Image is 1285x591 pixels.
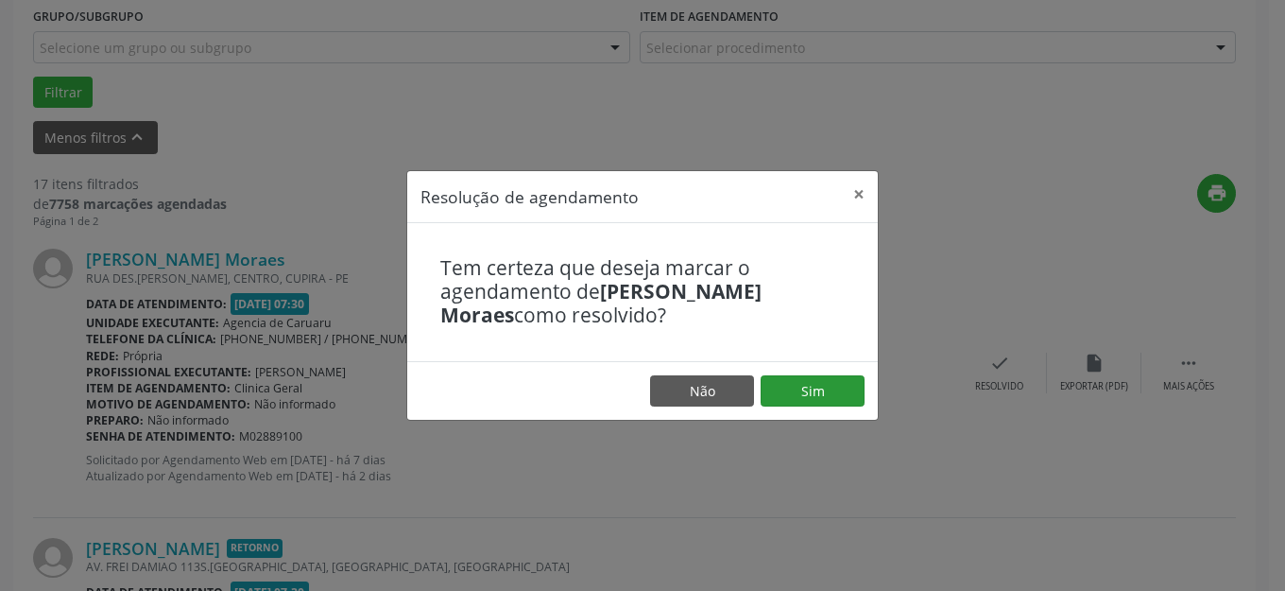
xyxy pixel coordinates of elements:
h5: Resolução de agendamento [420,184,639,209]
button: Close [840,171,878,217]
b: [PERSON_NAME] Moraes [440,278,762,328]
button: Não [650,375,754,408]
h4: Tem certeza que deseja marcar o agendamento de como resolvido? [440,256,845,328]
button: Sim [761,375,865,408]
